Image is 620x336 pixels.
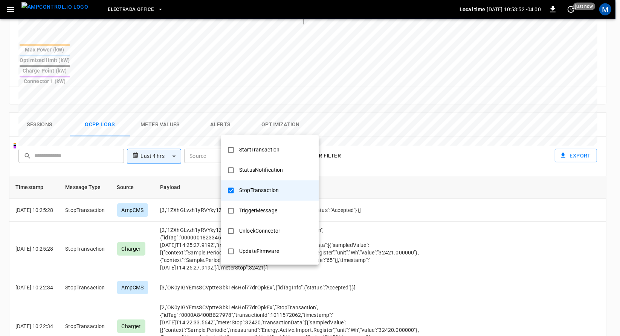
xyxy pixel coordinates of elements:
[235,163,287,177] div: StatusNotification
[235,183,283,197] div: StopTransaction
[235,224,285,238] div: UnlockConnector
[235,143,284,157] div: StartTransaction
[235,244,284,258] div: UpdateFirmware
[235,204,282,218] div: TriggerMessage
